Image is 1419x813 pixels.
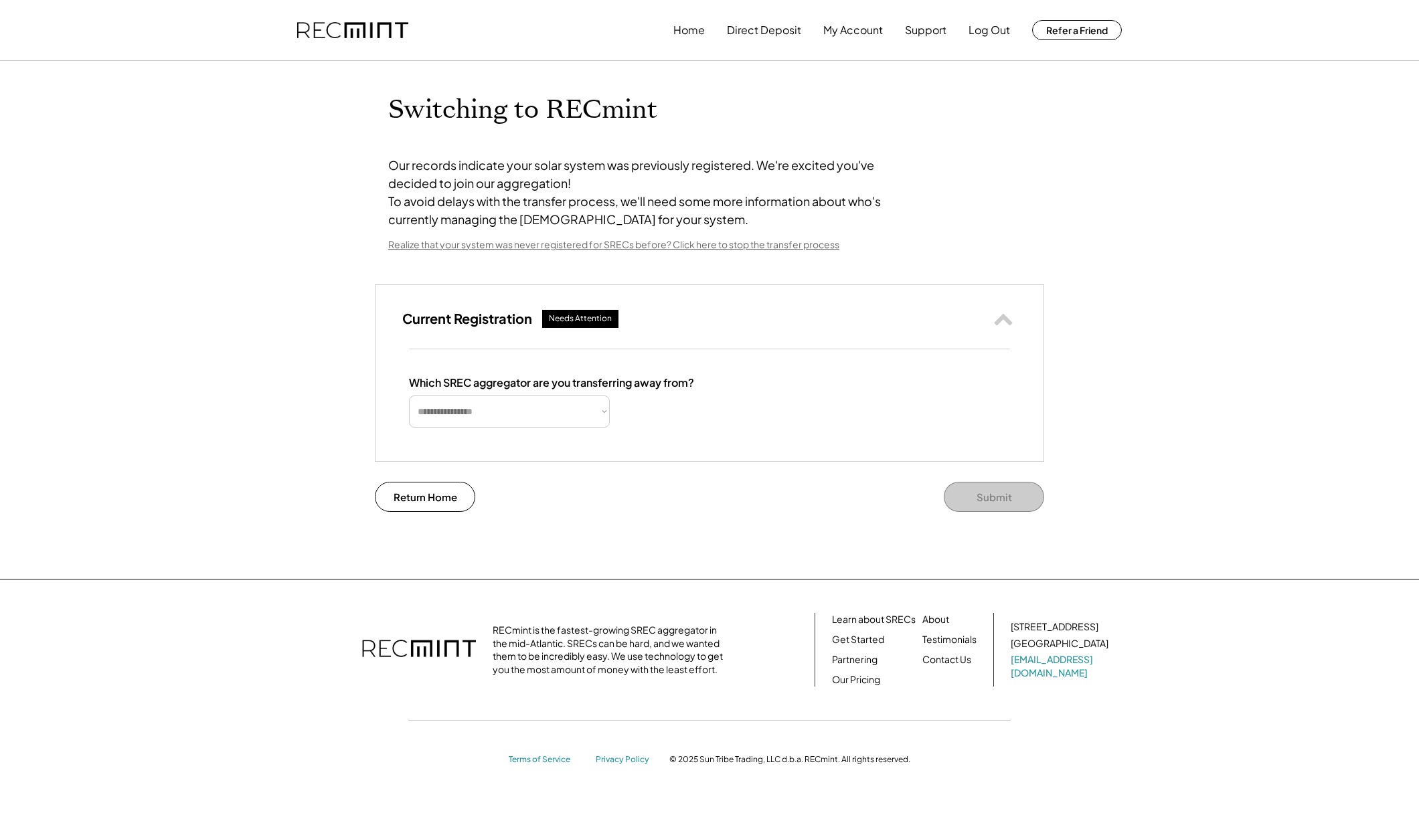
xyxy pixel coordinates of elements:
[1011,653,1111,679] a: [EMAIL_ADDRESS][DOMAIN_NAME]
[944,482,1044,512] button: Submit
[596,754,656,765] a: Privacy Policy
[549,313,612,325] div: Needs Attention
[388,238,839,252] div: Realize that your system was never registered for SRECs before? Click here to stop the transfer p...
[409,376,694,390] div: Which SREC aggregator are you transferring away from?
[375,482,475,512] button: Return Home
[922,613,949,626] a: About
[969,17,1010,43] button: Log Out
[388,94,1031,126] h1: Switching to RECmint
[727,17,801,43] button: Direct Deposit
[669,754,910,765] div: © 2025 Sun Tribe Trading, LLC d.b.a. RECmint. All rights reserved.
[297,22,408,39] img: recmint-logotype%403x.png
[402,310,532,327] h3: Current Registration
[493,624,730,676] div: RECmint is the fastest-growing SREC aggregator in the mid-Atlantic. SRECs can be hard, and we wan...
[1032,20,1122,40] button: Refer a Friend
[823,17,883,43] button: My Account
[832,633,884,646] a: Get Started
[673,17,705,43] button: Home
[1011,620,1098,634] div: [STREET_ADDRESS]
[1011,637,1108,650] div: [GEOGRAPHIC_DATA]
[922,633,977,646] a: Testimonials
[922,653,971,666] a: Contact Us
[832,673,880,687] a: Our Pricing
[905,17,946,43] button: Support
[362,626,476,673] img: recmint-logotype%403x.png
[509,754,582,765] a: Terms of Service
[832,653,878,666] a: Partnering
[388,156,924,228] div: Our records indicate your solar system was previously registered. We're excited you've decided to...
[832,613,916,626] a: Learn about SRECs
